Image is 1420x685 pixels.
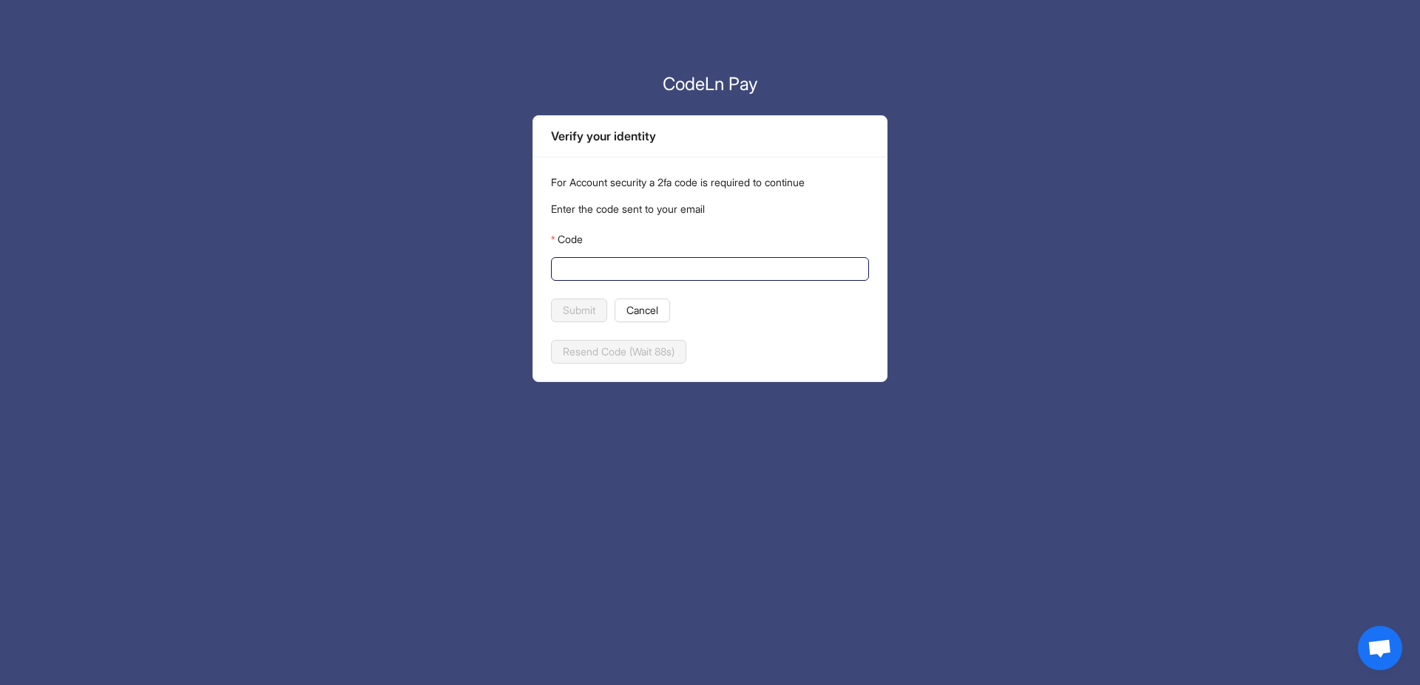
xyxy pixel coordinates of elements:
button: Cancel [615,299,670,322]
input: Code [560,261,857,277]
button: Resend Code (Wait 88s) [551,340,686,364]
span: Submit [563,302,595,318]
p: CodeLn Pay [532,71,887,98]
div: Verify your identity [551,127,869,146]
span: Cancel [626,302,658,318]
p: Enter the code sent to your email [551,201,869,217]
label: Code [551,228,583,251]
div: Open chat [1358,626,1402,670]
span: Resend Code (Wait 88s) [563,344,674,360]
button: Submit [551,299,607,322]
p: For Account security a 2fa code is required to continue [551,174,869,191]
